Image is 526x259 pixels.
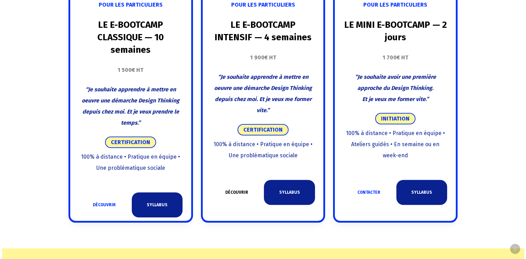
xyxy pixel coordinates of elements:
[82,86,179,126] span: “Je souhaite apprendre à mettre en oeuvre une démarche Design Thinking depuis chez moi. Et je veu...
[97,19,164,55] strong: LE E-BOOTCAMP CLASSIQUE — 10 semaines
[81,153,180,171] span: 100% à distance • Pratique en équipe • Une problématique sociale
[132,192,183,217] a: SYLLABUS
[363,1,427,8] span: POUR LES PARTICULIERS
[118,67,144,73] strong: 1 500€ HT
[99,1,163,8] span: POUR LES PARTICULIERS
[355,74,436,102] span: “Je souhaite avoir une première approche du Design Thinking. Et je veux me former vite.”
[105,136,156,148] span: CERTIFICATION
[344,19,430,30] span: LE MINI E-BOOTCAMP
[254,32,311,43] span: — 4 semaines
[79,192,130,217] a: DÉCOUVRIR
[250,54,276,61] strong: 1 900€ HT
[231,1,295,8] span: POUR LES PARTICULIERS
[375,113,415,124] span: INITIATION
[215,19,296,43] span: LE E-BOOTCAMP INTENSIF
[237,124,289,135] span: CERTIFICATION
[264,180,315,205] a: SYLLABUS
[214,74,312,114] span: “Je souhaite apprendre à mettre en oeuvre une démarche Design Thinking depuis chez moi. Et je veu...
[382,54,408,61] strong: 1 700€ HT
[211,180,262,205] a: DÉCOUVRIR
[213,141,313,159] span: 100% à distance • Pratique en équipe • Une problématique sociale
[343,180,394,205] a: CONTACTER
[346,130,445,159] span: 100% à distance • Pratique en équipe • Ateliers guidés • En semaine ou en week-end
[396,180,447,205] a: SYLLABUS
